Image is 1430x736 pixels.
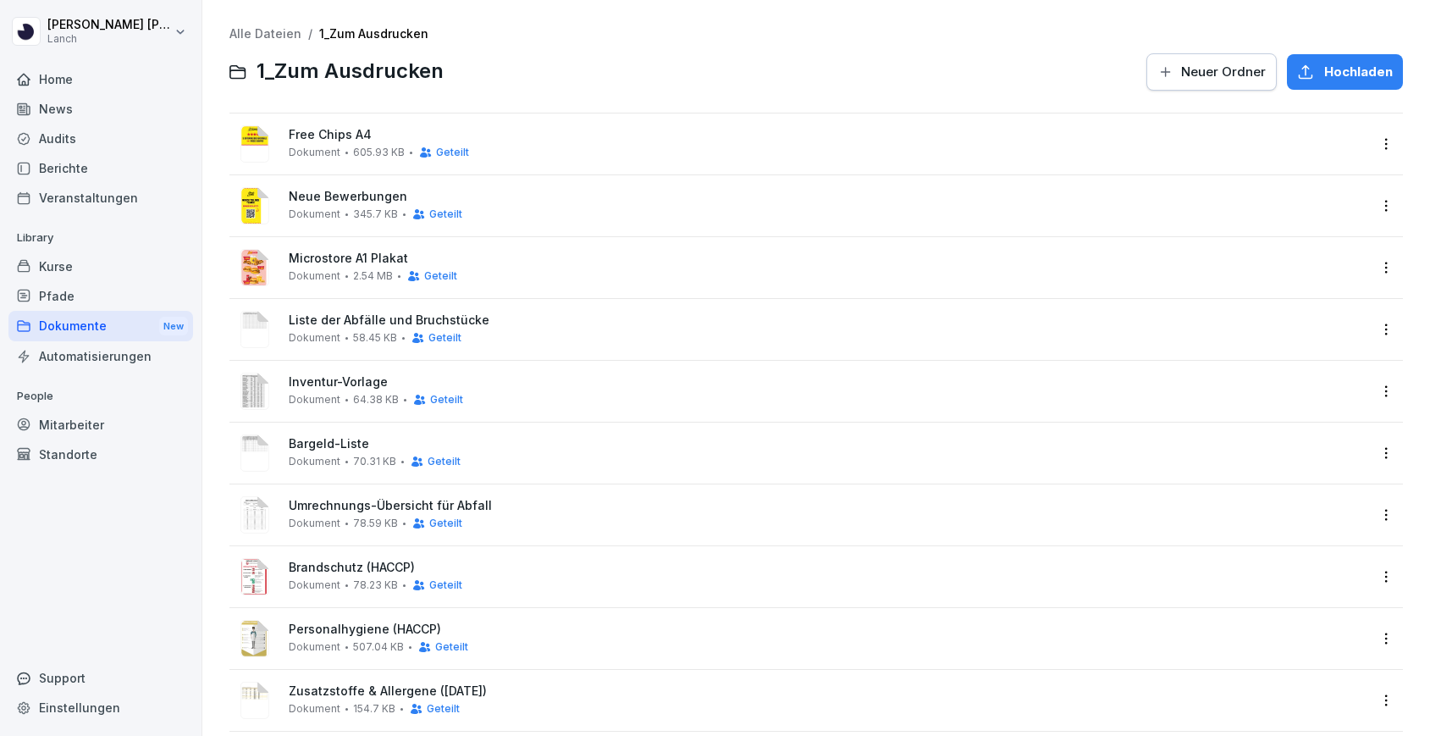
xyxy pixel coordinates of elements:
span: Personalhygiene (HACCP) [289,623,1367,637]
span: Dokument [289,394,340,406]
a: Kurse [8,252,193,281]
span: 345.7 KB [353,208,398,220]
button: Hochladen [1287,54,1403,90]
span: 58.45 KB [353,332,397,344]
span: Neue Bewerbungen [289,190,1367,204]
div: Support [8,663,193,693]
span: 64.38 KB [353,394,399,406]
span: Umrechnungs-Übersicht für Abfall [289,499,1367,513]
a: Berichte [8,153,193,183]
span: Geteilt [429,579,462,591]
span: Microstore A1 Plakat [289,252,1367,266]
span: Geteilt [429,208,462,220]
span: Geteilt [424,270,457,282]
span: Dokument [289,270,340,282]
span: Dokument [289,147,340,158]
a: Pfade [8,281,193,311]
span: Dokument [289,579,340,591]
a: Mitarbeiter [8,410,193,440]
p: People [8,383,193,410]
p: [PERSON_NAME] [PERSON_NAME] [47,18,171,32]
span: 605.93 KB [353,147,405,158]
span: Geteilt [428,332,461,344]
a: News [8,94,193,124]
span: Geteilt [428,456,461,468]
a: Einstellungen [8,693,193,722]
p: Library [8,224,193,252]
span: Dokument [289,332,340,344]
a: 1_Zum Ausdrucken [319,26,428,41]
span: Geteilt [436,147,469,158]
a: Alle Dateien [229,26,301,41]
span: Geteilt [435,641,468,653]
span: Dokument [289,703,340,715]
span: 78.23 KB [353,579,398,591]
span: Dokument [289,208,340,220]
span: Geteilt [430,394,463,406]
span: / [308,27,312,42]
span: 2.54 MB [353,270,393,282]
span: Hochladen [1324,63,1393,81]
span: 78.59 KB [353,517,398,529]
span: 1_Zum Ausdrucken [257,59,444,84]
a: DokumenteNew [8,311,193,342]
span: Brandschutz (HACCP) [289,561,1367,575]
span: Dokument [289,517,340,529]
span: Neuer Ordner [1181,63,1266,81]
span: Dokument [289,456,340,468]
span: Geteilt [429,517,462,529]
div: New [159,317,188,336]
button: Neuer Ordner [1146,53,1277,91]
span: Dokument [289,641,340,653]
a: Automatisierungen [8,341,193,371]
a: Audits [8,124,193,153]
a: Standorte [8,440,193,469]
span: Free Chips A4 [289,128,1367,142]
span: Bargeld-Liste [289,437,1367,451]
span: 70.31 KB [353,456,396,468]
a: Veranstaltungen [8,183,193,213]
p: Lanch [47,33,171,45]
span: 507.04 KB [353,641,404,653]
a: Home [8,64,193,94]
div: Dokumente [8,311,193,342]
span: 154.7 KB [353,703,395,715]
span: Inventur-Vorlage [289,375,1367,390]
span: Liste der Abfälle und Bruchstücke [289,313,1367,328]
span: Geteilt [427,703,460,715]
span: Zusatzstoffe & Allergene ([DATE]) [289,684,1367,699]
